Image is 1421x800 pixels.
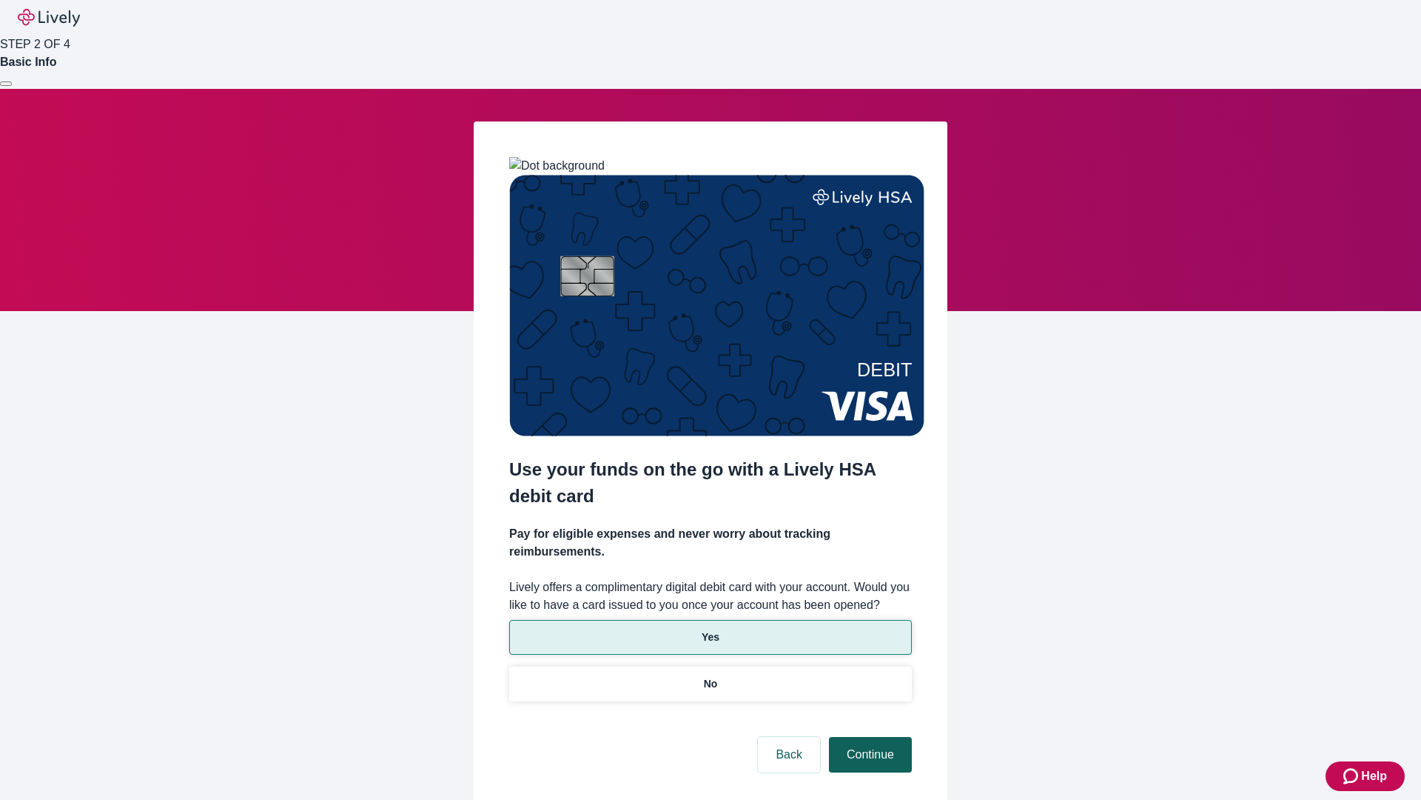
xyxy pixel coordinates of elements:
[702,630,719,645] p: Yes
[509,667,912,701] button: No
[704,676,718,692] p: No
[1326,761,1405,791] button: Zendesk support iconHelp
[509,579,912,614] label: Lively offers a complimentary digital debit card with your account. Would you like to have a card...
[1361,767,1387,785] span: Help
[509,456,912,510] h2: Use your funds on the go with a Lively HSA debit card
[1343,767,1361,785] svg: Zendesk support icon
[758,737,820,773] button: Back
[509,620,912,655] button: Yes
[829,737,912,773] button: Continue
[509,175,924,436] img: Debit card
[509,157,605,175] img: Dot background
[18,9,80,27] img: Lively
[509,525,912,561] h4: Pay for eligible expenses and never worry about tracking reimbursements.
